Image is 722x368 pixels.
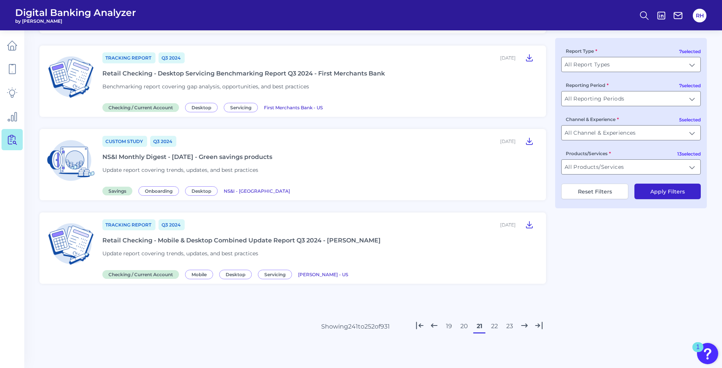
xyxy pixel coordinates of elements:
[102,167,258,173] span: Update report covering trends, updates, and best practices
[264,105,323,110] span: First Merchants Bank - US
[185,187,221,194] a: Desktop
[258,270,295,278] a: Servicing
[224,187,290,194] a: NS&I - [GEOGRAPHIC_DATA]
[102,70,385,77] div: Retail Checking - Desktop Servicing Benchmarking Report Q3 2024 - First Merchants Bank
[522,52,537,64] button: Retail Checking - Desktop Servicing Benchmarking Report Q3 2024 - First Merchants Bank
[321,323,390,330] div: Showing 241 to 252 of 931
[566,82,609,88] label: Reporting Period
[264,104,323,111] a: First Merchants Bank - US
[15,18,136,24] span: by [PERSON_NAME]
[15,7,136,18] span: Digital Banking Analyzer
[298,270,348,278] a: [PERSON_NAME] - US
[566,151,611,156] label: Products/Services
[46,52,96,102] img: Checking / Current Account
[46,135,96,186] img: Savings
[138,186,179,196] span: Onboarding
[159,219,185,230] a: Q3 2024
[522,135,537,147] button: NS&I Monthly Digest - September 2024 - Green savings products
[185,270,213,279] span: Mobile
[185,270,216,278] a: Mobile
[224,188,290,194] span: NS&I - [GEOGRAPHIC_DATA]
[102,270,182,278] a: Checking / Current Account
[138,187,182,194] a: Onboarding
[102,104,182,111] a: Checking / Current Account
[102,136,147,147] a: Custom Study
[693,9,706,22] button: RH
[219,270,255,278] a: Desktop
[224,103,258,112] span: Servicing
[102,219,155,230] a: Tracking Report
[566,116,619,122] label: Channel & Experience
[500,55,516,61] div: [DATE]
[102,52,155,63] a: Tracking Report
[561,184,628,199] button: Reset Filters
[102,187,135,194] a: Savings
[458,320,470,332] button: 20
[46,219,96,269] img: Checking / Current Account
[224,104,261,111] a: Servicing
[634,184,701,199] button: Apply Filters
[696,347,700,357] div: 1
[566,48,597,54] label: Report Type
[102,83,309,90] span: Benchmarking report covering gap analysis, opportunities, and best practices
[500,138,516,144] div: [DATE]
[150,136,176,147] a: Q3 2024
[488,320,501,332] button: 22
[443,320,455,332] button: 19
[473,320,485,332] button: 21
[102,250,258,257] span: Update report covering trends, updates, and best practices
[298,272,348,277] span: [PERSON_NAME] - US
[159,52,185,63] a: Q3 2024
[102,153,272,160] div: NS&I Monthly Digest - [DATE] - Green savings products
[219,270,252,279] span: Desktop
[697,343,718,364] button: Open Resource Center, 1 new notification
[102,103,179,112] span: Checking / Current Account
[185,103,218,112] span: Desktop
[102,187,132,195] span: Savings
[504,320,516,332] button: 23
[500,222,516,228] div: [DATE]
[185,186,218,196] span: Desktop
[258,270,292,279] span: Servicing
[185,104,221,111] a: Desktop
[522,219,537,231] button: Retail Checking - Mobile & Desktop Combined Update Report Q3 2024 - Hancock Whitney
[102,237,381,244] div: Retail Checking - Mobile & Desktop Combined Update Report Q3 2024 - [PERSON_NAME]
[102,270,179,279] span: Checking / Current Account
